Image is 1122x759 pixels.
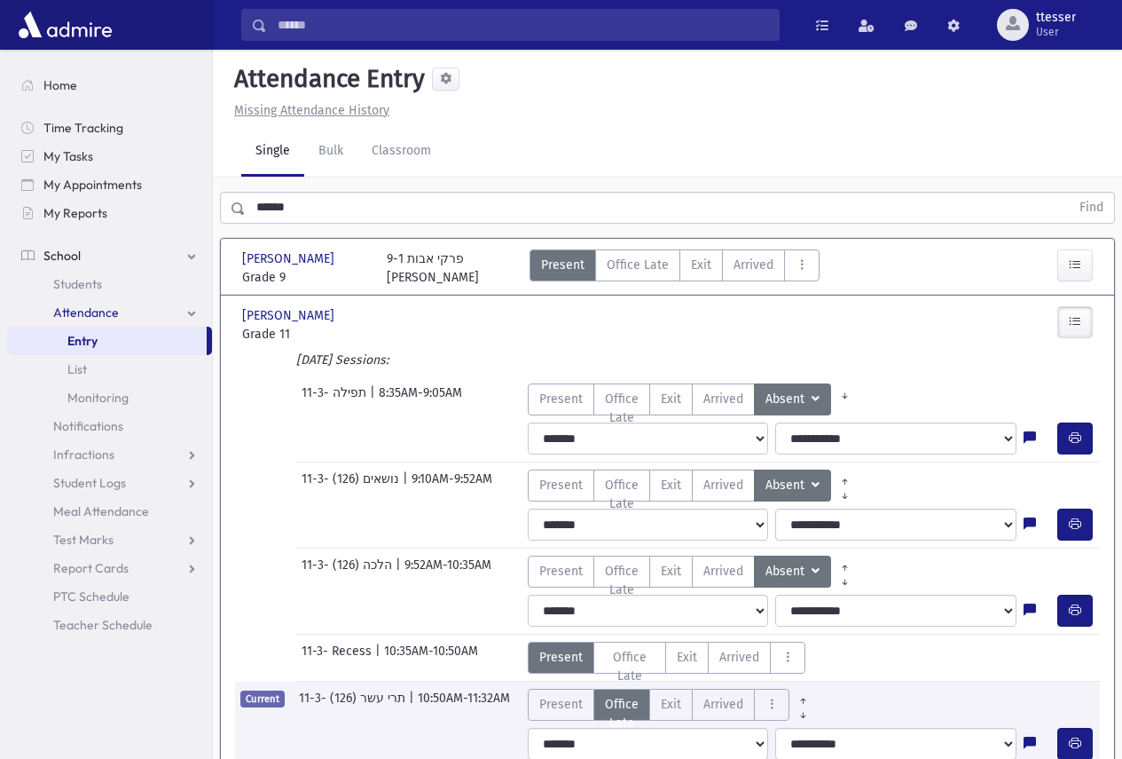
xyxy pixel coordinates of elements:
span: | [403,470,412,502]
i: [DATE] Sessions: [296,352,388,368]
span: Student Logs [53,475,126,491]
span: Present [539,476,583,494]
span: 8:35AM-9:05AM [379,383,462,415]
div: AttTypes [528,642,806,674]
span: Present [541,256,585,274]
img: AdmirePro [14,7,116,43]
span: Absent [765,476,808,495]
span: Arrived [703,476,743,494]
span: 11-3- Recess [302,642,375,674]
span: Absent [765,562,808,581]
span: Exit [691,256,711,274]
span: Home [43,77,77,93]
span: Grade 9 [242,268,369,287]
h5: Attendance Entry [227,64,425,94]
span: Office Late [605,390,639,427]
span: Present [539,562,583,581]
span: Grade 11 [242,325,369,344]
span: Infractions [53,447,114,463]
span: Office Late [607,256,669,274]
span: 9:10AM-9:52AM [412,470,492,502]
span: ttesser [1036,11,1076,25]
span: [PERSON_NAME] [242,249,338,268]
a: Student Logs [7,469,212,497]
span: Exit [661,695,681,714]
a: Bulk [304,127,357,177]
span: | [370,383,379,415]
span: 11-3- תפילה [302,383,370,415]
div: AttTypes [530,249,820,287]
a: Home [7,71,212,99]
span: 11-3- נושאים (126) [302,470,403,502]
button: Absent [754,470,831,502]
span: PTC Schedule [53,589,129,605]
span: Notifications [53,418,123,434]
span: | [375,642,384,674]
span: Office Late [605,562,639,599]
span: Present [539,648,583,667]
a: Monitoring [7,383,212,412]
a: Classroom [357,127,445,177]
span: 9:52AM-10:35AM [404,556,491,588]
span: 10:50AM-11:32AM [418,689,510,721]
span: My Appointments [43,177,142,193]
a: My Tasks [7,142,212,170]
span: Arrived [703,562,743,581]
span: Arrived [703,390,743,408]
button: Find [1069,193,1114,223]
a: Entry [7,327,207,355]
span: 11-3- הלכה (126) [302,556,396,588]
span: Exit [661,390,681,408]
a: School [7,241,212,270]
span: 11-3- תרי עשר (126) [299,689,409,721]
u: Missing Attendance History [234,103,389,118]
a: Time Tracking [7,114,212,142]
span: Office Late [605,695,639,732]
a: List [7,355,212,383]
span: Exit [661,476,681,494]
span: Test Marks [53,532,114,548]
span: Exit [677,648,697,667]
a: My Reports [7,199,212,227]
span: Exit [661,562,681,581]
div: AttTypes [528,383,859,415]
span: School [43,248,81,264]
span: Time Tracking [43,120,123,136]
a: Test Marks [7,526,212,554]
span: Students [53,276,102,292]
span: Present [539,390,583,408]
span: My Reports [43,205,107,221]
span: Absent [765,390,808,409]
a: Missing Attendance History [227,103,389,118]
span: User [1036,25,1076,39]
span: Office Late [605,476,639,513]
a: My Appointments [7,170,212,199]
span: Report Cards [53,560,129,576]
span: Arrived [703,695,743,714]
span: Attendance [53,304,119,320]
span: Entry [67,333,98,349]
div: AttTypes [528,556,859,588]
a: Single [241,127,304,177]
input: Search [267,9,779,41]
span: Teacher Schedule [53,617,153,633]
span: Monitoring [67,390,129,406]
div: AttTypes [528,689,817,721]
a: Attendance [7,298,212,327]
span: Office Late [605,648,655,685]
span: 10:35AM-10:50AM [384,642,478,674]
span: Current [240,691,285,708]
span: Arrived [734,256,773,274]
a: Meal Attendance [7,497,212,526]
span: Present [539,695,583,714]
span: [PERSON_NAME] [242,306,338,325]
a: Infractions [7,440,212,469]
a: Students [7,270,212,298]
span: | [409,689,418,721]
span: My Tasks [43,148,93,164]
button: Absent [754,556,831,588]
span: | [396,556,404,588]
a: Report Cards [7,554,212,582]
span: Arrived [719,648,759,667]
span: Meal Attendance [53,503,149,519]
